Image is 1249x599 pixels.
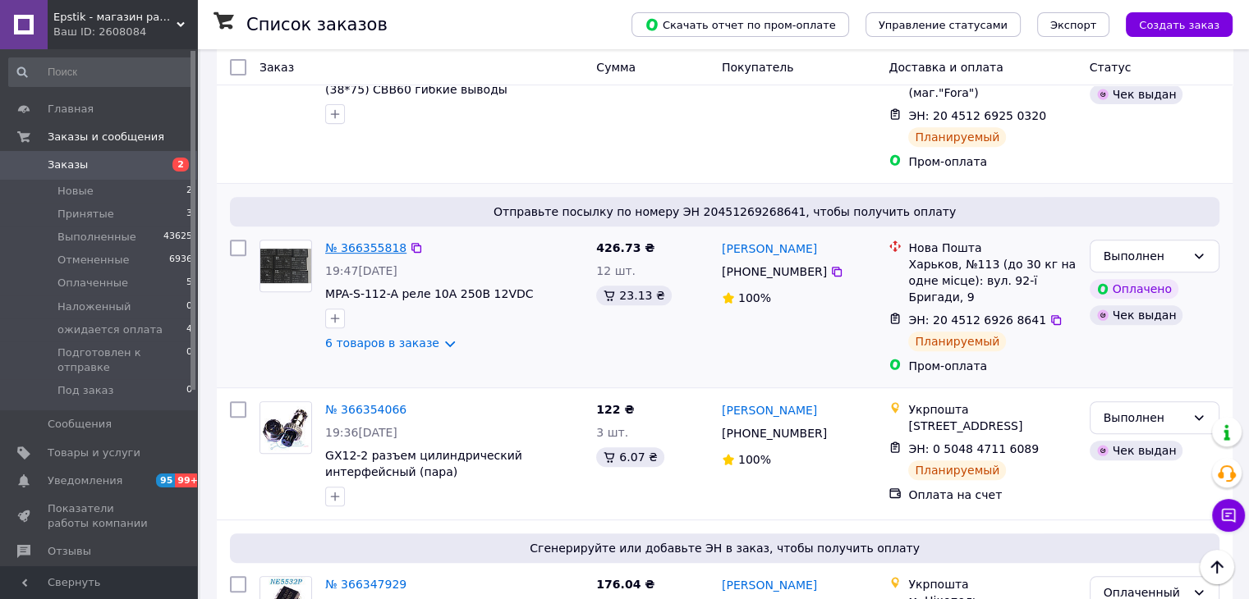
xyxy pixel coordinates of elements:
span: 99+ [175,473,202,487]
span: ЭН: 20 4512 6926 8641 [908,313,1046,327]
div: Планируемый [908,460,1006,480]
span: Выполненные [57,230,136,245]
div: Чек выдан [1090,305,1183,325]
div: Чек выдан [1090,441,1183,460]
span: Статус [1090,61,1132,74]
span: 4 [186,322,192,337]
span: Экспорт [1050,19,1096,31]
span: Подготовлен к отправке [57,345,186,375]
a: 6 товаров в заказе [325,336,439,350]
div: Харьков, №113 (до 30 кг на одне місце): вул. 92-ї Бригади, 9 [908,256,1076,305]
button: Чат с покупателем [1212,499,1245,532]
span: Сгенерируйте или добавьте ЭН в заказ, чтобы получить оплату [236,540,1213,556]
a: № 366354066 [325,403,406,416]
div: Пром-оплата [908,153,1076,170]
span: 0 [186,345,192,375]
a: Создать заказ [1109,17,1233,30]
div: Оплачено [1090,279,1178,299]
div: Нова Пошта [908,240,1076,256]
span: Заказы и сообщения [48,130,164,144]
div: Планируемый [908,332,1006,351]
span: Главная [48,102,94,117]
h1: Список заказов [246,15,388,34]
a: [PERSON_NAME] [722,402,817,418]
span: 19:36[DATE] [325,426,397,439]
a: Фото товару [259,240,312,292]
span: 3 [186,207,192,222]
span: Под заказ [57,383,113,398]
span: 2 [172,158,189,171]
span: ЭН: 20 4512 6925 0320 [908,109,1046,122]
span: Сумма [596,61,636,74]
a: [PERSON_NAME] [722,577,817,593]
span: Отзывы [48,544,91,559]
span: Показатели работы компании [48,501,152,531]
span: 100% [738,291,771,304]
span: Новые [57,184,94,199]
span: Скачать отчет по пром-оплате [645,17,836,32]
span: Отправьте посылку по номеру ЭН 20451269268641, чтобы получить оплату [236,203,1213,220]
span: 426.73 ₴ [596,241,654,254]
div: 6.07 ₴ [596,447,664,467]
span: Заказы [48,158,88,172]
a: Фото товару [259,401,312,454]
span: [PHONE_NUMBER] [722,265,827,278]
span: Создать заказ [1139,19,1219,31]
span: Покупатель [722,61,794,74]
div: Выполнен [1104,247,1186,265]
button: Управление статусами [866,12,1021,37]
span: Товары и услуги [48,446,140,460]
div: Укрпошта [908,576,1076,592]
span: 176.04 ₴ [596,578,654,591]
span: ожидается оплата [57,322,163,337]
span: Доставка и оплата [889,61,1003,74]
span: 0 [186,383,192,398]
img: Фото товару [260,402,311,453]
a: [PERSON_NAME] [722,240,817,257]
span: Отмененные [57,253,129,267]
span: Сообщения [48,417,112,432]
span: Управление статусами [879,19,1008,31]
a: GX12-2 разъем цилиндрический интерфейсный (пара) [325,449,522,478]
button: Экспорт [1037,12,1109,37]
button: Наверх [1200,550,1234,584]
div: Выполнен [1104,409,1186,427]
div: 23.13 ₴ [596,286,671,305]
span: ЭН: 0 5048 4711 6089 [908,442,1039,455]
span: 95 [156,473,175,487]
span: Заказ [259,61,294,74]
span: 3 шт. [596,426,628,439]
a: № 366347929 [325,578,406,591]
div: [STREET_ADDRESS] [908,418,1076,434]
span: Наложенный [57,299,131,314]
div: Чек выдан [1090,85,1183,104]
span: Epstik - магазин радиокомпонентов [53,10,177,25]
button: Создать заказ [1126,12,1233,37]
div: Оплата на счет [908,487,1076,503]
span: Оплаченные [57,276,128,290]
input: Поиск [8,57,194,87]
span: 0 [186,299,192,314]
div: Пром-оплата [908,358,1076,374]
button: Скачать отчет по пром-оплате [631,12,849,37]
div: Укрпошта [908,401,1076,418]
span: 12 шт. [596,264,636,277]
a: № 366355818 [325,241,406,254]
div: Планируемый [908,127,1006,147]
span: 5 [186,276,192,290]
span: 43625 [163,230,192,245]
span: 6936 [169,253,192,267]
span: 19:47[DATE] [325,264,397,277]
span: 2 [186,184,192,199]
span: Уведомления [48,473,122,488]
span: 122 ₴ [596,403,634,416]
div: Ваш ID: 2608084 [53,25,197,39]
span: [PHONE_NUMBER] [722,427,827,440]
span: Принятые [57,207,114,222]
img: Фото товару [260,249,311,283]
a: MPA-S-112-A реле 10А 250В 12VDC [325,287,533,300]
span: 100% [738,453,771,466]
